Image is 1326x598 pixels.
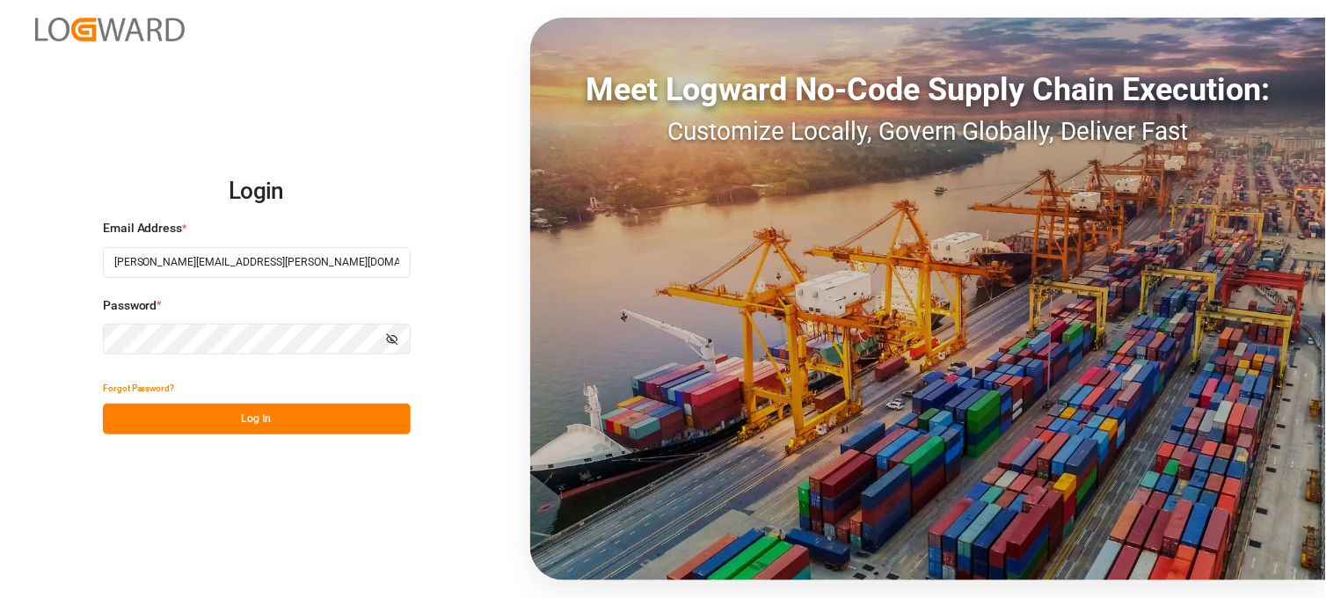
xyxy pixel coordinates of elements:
[103,219,183,237] span: Email Address
[103,404,411,434] button: Log In
[103,373,175,404] button: Forgot Password?
[103,164,411,220] h2: Login
[103,247,411,278] input: Enter your email
[103,296,157,315] span: Password
[530,66,1326,113] div: Meet Logward No-Code Supply Chain Execution:
[35,18,185,41] img: Logward_new_orange.png
[530,113,1326,150] div: Customize Locally, Govern Globally, Deliver Fast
